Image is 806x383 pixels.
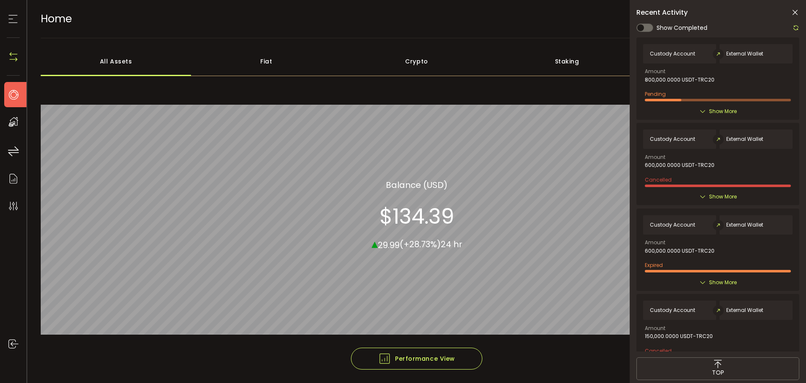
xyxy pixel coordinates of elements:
span: Amount [645,155,665,160]
section: Balance (USD) [386,178,447,191]
span: 24 hr [441,238,462,250]
span: Expired [645,261,663,269]
span: Amount [645,69,665,74]
span: Show Completed [657,24,707,32]
span: Home [41,11,72,26]
img: N4P5cjLOiQAAAABJRU5ErkJggg== [7,50,20,63]
span: Show More [709,193,737,201]
span: Cancelled [645,176,672,183]
span: Show More [709,278,737,287]
span: Cancelled [645,347,672,354]
span: Custody Account [650,222,695,228]
span: Pending [645,90,666,98]
div: Crypto [341,47,492,76]
span: External Wallet [726,222,763,228]
button: Performance View [351,348,483,370]
span: 150,000.0000 USDT-TRC20 [645,333,713,339]
div: Fiat [191,47,341,76]
span: 800,000.0000 USDT-TRC20 [645,77,714,83]
span: External Wallet [726,51,763,57]
iframe: Chat Widget [708,292,806,383]
span: Custody Account [650,307,695,313]
span: Performance View [378,352,455,365]
span: 600,000.0000 USDT-TRC20 [645,162,714,168]
span: Show More [709,107,737,116]
div: All Assets [41,47,191,76]
div: Staking [492,47,642,76]
span: External Wallet [726,136,763,142]
section: $134.39 [379,203,454,229]
span: 29.99 [378,239,400,251]
span: Custody Account [650,51,695,57]
span: ▴ [372,234,378,252]
span: Recent Activity [636,9,688,16]
span: Amount [645,326,665,331]
span: Amount [645,240,665,245]
span: 600,000.0000 USDT-TRC20 [645,248,714,254]
span: Custody Account [650,136,695,142]
span: (+28.73%) [400,238,441,250]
